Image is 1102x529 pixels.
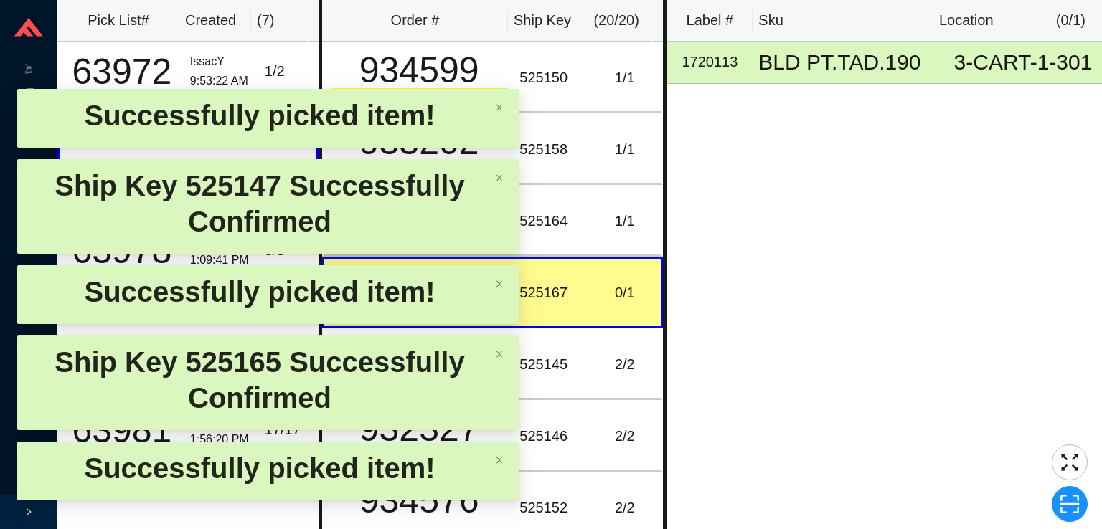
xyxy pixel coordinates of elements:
div: BLD PT.TAD.190 [758,52,938,73]
button: scan [1052,486,1088,522]
div: 1720113 [672,50,747,74]
span: close [495,173,504,182]
div: 1 / 1 [594,138,655,161]
span: close [495,280,504,288]
div: ( 0 / 1 ) [1056,9,1085,32]
div: 934599 [330,52,508,88]
div: Ship Key 525165 Successfully Confirmed [29,344,491,416]
div: 2 / 2 [594,353,655,376]
span: fullscreen [1052,452,1087,473]
div: 1 / 2 [265,59,311,83]
div: 525150 [519,66,583,90]
div: Successfully picked item! [29,97,491,133]
div: 525158 [519,138,583,161]
div: 525152 [519,496,583,520]
div: 525145 [519,353,583,376]
div: 9:53:22 AM [190,72,253,91]
div: Successfully picked item! [29,274,491,310]
div: ( 20 / 20 ) [586,9,647,32]
span: scan [1052,493,1087,515]
div: 525146 [519,424,583,448]
div: 525167 [519,281,583,305]
button: fullscreen [1052,444,1088,480]
div: 1 / 1 [594,209,655,233]
div: Ship Key 525147 Successfully Confirmed [29,168,491,239]
span: close [495,350,504,358]
div: 1 / 1 [594,66,655,90]
div: 2 / 2 [594,496,655,520]
span: close [495,103,504,112]
div: Successfully picked item! [29,450,491,486]
div: ( 7 ) [257,9,303,32]
span: close [495,456,504,464]
div: 2 / 2 [594,424,655,448]
div: 0 / 1 [594,281,655,305]
div: Location [939,9,994,32]
div: 525164 [519,209,583,233]
div: 3-CART-1-301 [950,52,1096,73]
div: 63972 [65,54,179,90]
div: IssacY [190,52,253,72]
